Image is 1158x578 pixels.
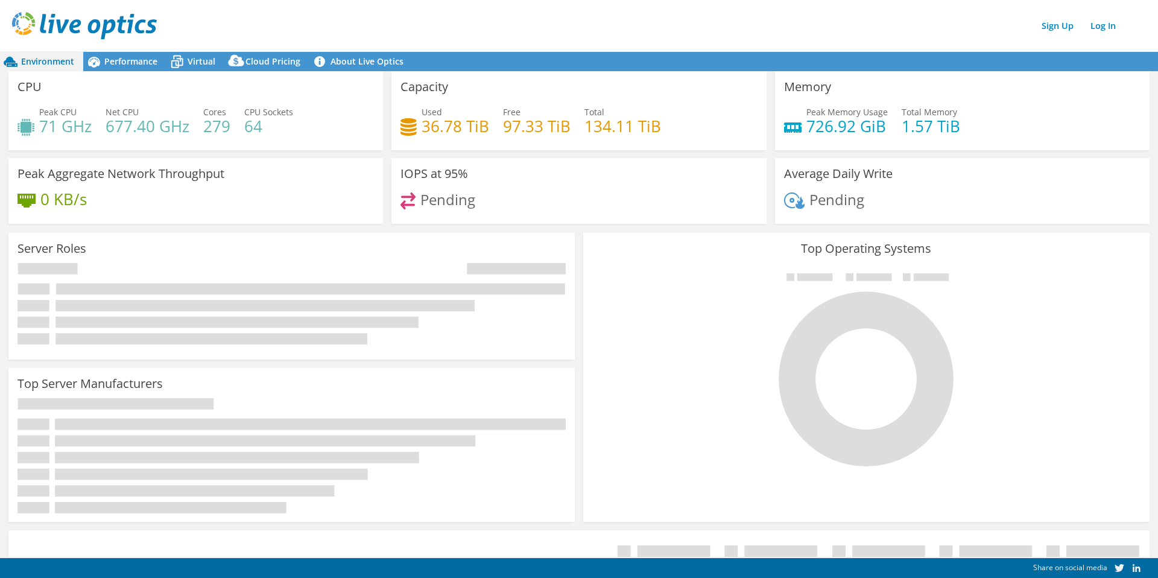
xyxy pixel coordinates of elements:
[309,52,413,71] a: About Live Optics
[422,119,489,133] h4: 36.78 TiB
[400,167,468,180] h3: IOPS at 95%
[400,80,448,94] h3: Capacity
[21,56,74,67] span: Environment
[17,80,42,94] h3: CPU
[17,242,86,255] h3: Server Roles
[1033,562,1107,573] span: Share on social media
[1036,17,1080,34] a: Sign Up
[902,106,957,118] span: Total Memory
[584,106,604,118] span: Total
[203,119,230,133] h4: 279
[12,12,157,39] img: live_optics_svg.svg
[784,167,893,180] h3: Average Daily Write
[188,56,215,67] span: Virtual
[17,377,163,390] h3: Top Server Manufacturers
[106,106,139,118] span: Net CPU
[244,106,293,118] span: CPU Sockets
[584,119,661,133] h4: 134.11 TiB
[592,242,1141,255] h3: Top Operating Systems
[422,106,442,118] span: Used
[40,192,87,206] h4: 0 KB/s
[806,106,888,118] span: Peak Memory Usage
[245,56,300,67] span: Cloud Pricing
[806,119,888,133] h4: 726.92 GiB
[39,106,77,118] span: Peak CPU
[203,106,226,118] span: Cores
[244,119,293,133] h4: 64
[809,189,864,209] span: Pending
[420,189,475,209] span: Pending
[1084,17,1122,34] a: Log In
[106,119,189,133] h4: 677.40 GHz
[104,56,157,67] span: Performance
[784,80,831,94] h3: Memory
[17,167,224,180] h3: Peak Aggregate Network Throughput
[503,106,520,118] span: Free
[39,119,92,133] h4: 71 GHz
[503,119,571,133] h4: 97.33 TiB
[902,119,960,133] h4: 1.57 TiB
